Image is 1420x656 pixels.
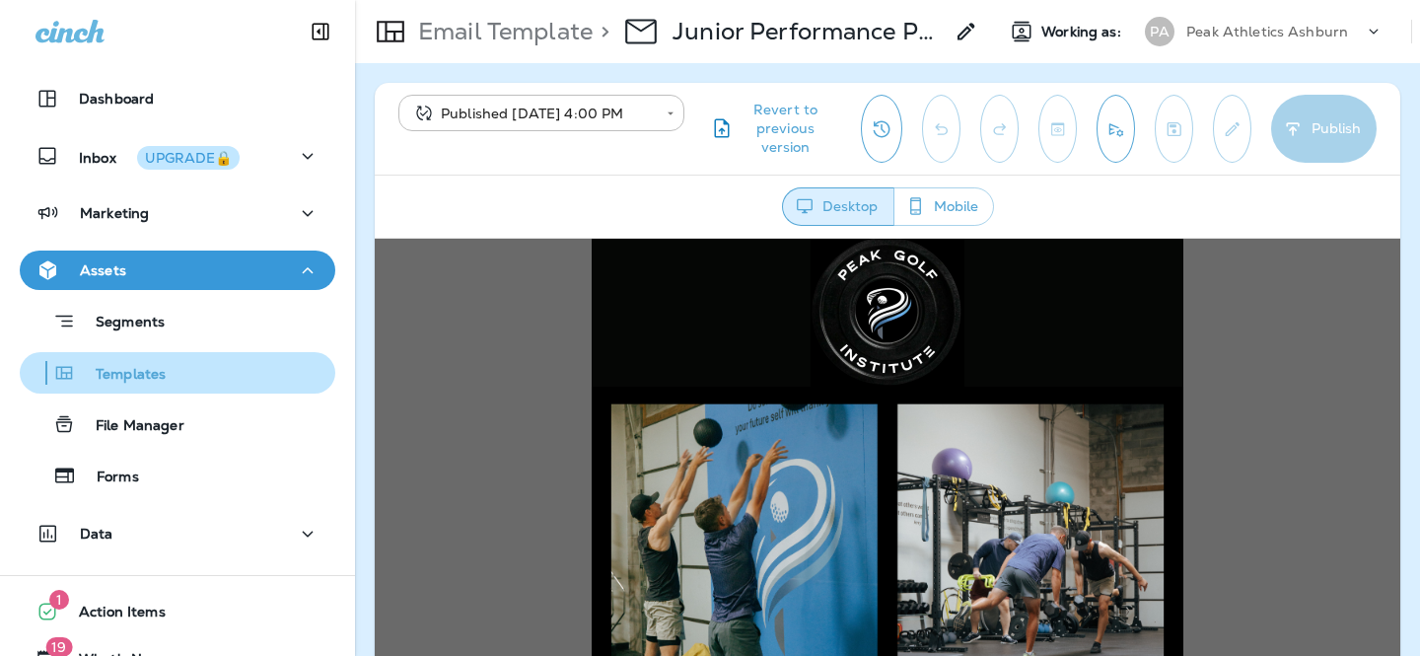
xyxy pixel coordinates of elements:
[145,151,232,165] div: UPGRADE🔒
[76,366,166,385] p: Templates
[20,352,335,394] button: Templates
[76,417,184,436] p: File Manager
[80,526,113,542] p: Data
[20,592,335,631] button: 1Action Items
[782,187,894,226] button: Desktop
[80,205,149,221] p: Marketing
[217,148,809,481] img: email-2.png
[1097,95,1135,163] button: Send test email
[79,91,154,107] p: Dashboard
[137,146,240,170] button: UPGRADE🔒
[20,136,335,176] button: InboxUPGRADE🔒
[734,101,837,157] span: Revert to previous version
[20,79,335,118] button: Dashboard
[410,17,593,46] p: Email Template
[79,146,240,167] p: Inbox
[20,514,335,553] button: Data
[1145,17,1174,46] div: PA
[80,262,126,278] p: Assets
[20,455,335,496] button: Forms
[1186,24,1348,39] p: Peak Athletics Ashburn
[20,300,335,342] button: Segments
[20,403,335,445] button: File Manager
[673,17,943,46] p: Junior Performance Program 2 2025 - 9/8
[20,251,335,290] button: Assets
[861,95,902,163] button: View Changelog
[293,12,348,51] button: Collapse Sidebar
[76,314,165,333] p: Segments
[893,187,994,226] button: Mobile
[412,104,653,123] div: Published [DATE] 4:00 PM
[59,604,166,627] span: Action Items
[20,193,335,233] button: Marketing
[49,590,69,610] span: 1
[700,95,845,163] button: Revert to previous version
[77,469,139,487] p: Forms
[593,17,609,46] p: >
[1041,24,1125,40] span: Working as:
